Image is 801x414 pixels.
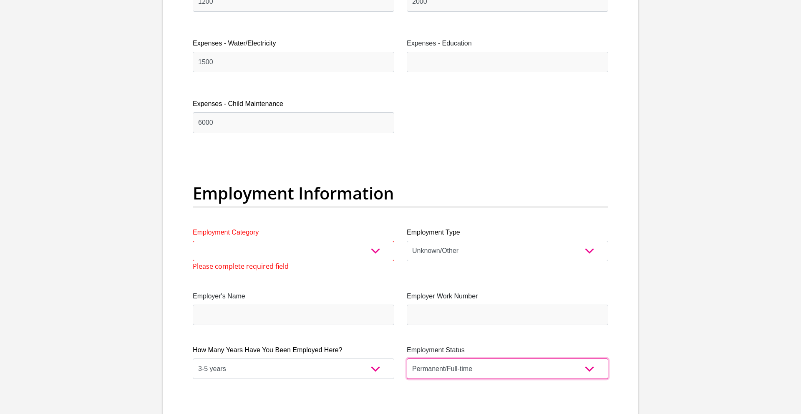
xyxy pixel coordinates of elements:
label: Employment Category [193,227,394,237]
label: Employment Status [407,345,608,355]
input: Employer Work Number [407,305,608,325]
label: Expenses - Child Maintenance [193,99,394,109]
input: Expenses - Water/Electricity [193,52,394,72]
input: Expenses - Education [407,52,608,72]
label: Employer's Name [193,291,394,301]
label: Employer Work Number [407,291,608,301]
span: Please complete required field [193,261,289,271]
h2: Employment Information [193,183,608,203]
input: Expenses - Child Maintenance [193,112,394,133]
label: Expenses - Education [407,38,608,48]
label: Employment Type [407,227,608,237]
label: How Many Years Have You Been Employed Here? [193,345,394,355]
label: Expenses - Water/Electricity [193,38,394,48]
input: Employer's Name [193,305,394,325]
